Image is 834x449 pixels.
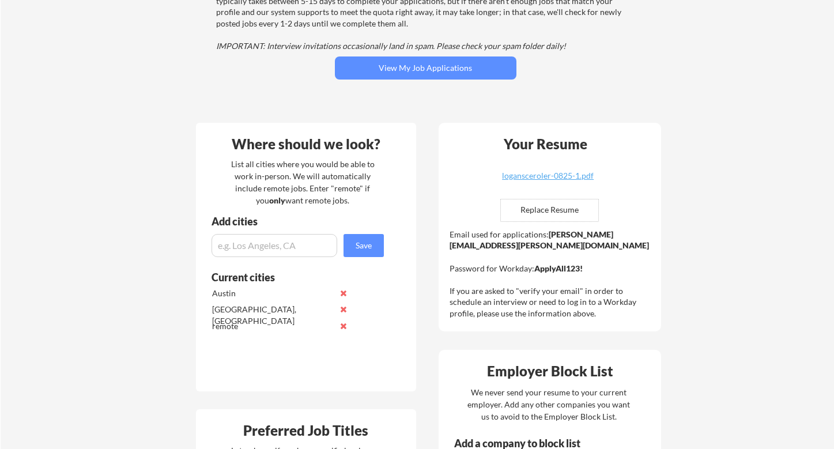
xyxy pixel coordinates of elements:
[212,216,387,227] div: Add cities
[480,172,617,180] div: logansceroler-0825-1.pdf
[534,263,583,273] strong: ApplyAll123!
[443,364,658,378] div: Employer Block List
[212,234,337,257] input: e.g. Los Angeles, CA
[454,438,598,448] div: Add a company to block list
[480,172,617,190] a: logansceroler-0825-1.pdf
[212,288,334,299] div: Austin
[199,137,413,151] div: Where should we look?
[467,386,631,422] div: We never send your resume to your current employer. Add any other companies you want us to avoid ...
[212,272,371,282] div: Current cities
[216,41,566,51] em: IMPORTANT: Interview invitations occasionally land in spam. Please check your spam folder daily!
[199,424,413,437] div: Preferred Job Titles
[212,304,334,326] div: [GEOGRAPHIC_DATA], [GEOGRAPHIC_DATA]
[450,229,653,319] div: Email used for applications: Password for Workday: If you are asked to "verify your email" in ord...
[269,195,285,205] strong: only
[344,234,384,257] button: Save
[489,137,603,151] div: Your Resume
[212,320,334,332] div: remote
[335,56,516,80] button: View My Job Applications
[450,229,649,251] strong: [PERSON_NAME][EMAIL_ADDRESS][PERSON_NAME][DOMAIN_NAME]
[224,158,382,206] div: List all cities where you would be able to work in-person. We will automatically include remote j...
